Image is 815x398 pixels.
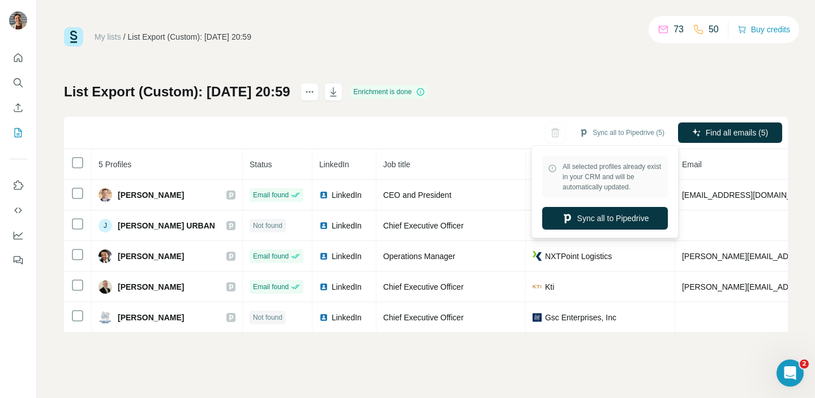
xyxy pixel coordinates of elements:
img: LinkedIn logo [319,282,328,291]
img: LinkedIn logo [319,313,328,322]
img: Avatar [9,11,27,29]
span: Email [682,160,702,169]
span: Chief Executive Officer [383,282,464,291]
span: [PERSON_NAME] [118,189,184,201]
button: Find all emails (5) [678,122,782,143]
span: Email found [253,251,289,261]
span: All selected profiles already exist in your CRM and will be automatically updated. [563,162,662,192]
span: LinkedIn [332,281,362,293]
span: Find all emails (5) [706,127,768,138]
span: Email found [253,282,289,292]
span: [PERSON_NAME] [118,312,184,323]
img: company-logo [533,251,542,260]
button: Buy credits [737,22,790,37]
img: Avatar [98,188,112,202]
span: Chief Executive Officer [383,313,464,322]
button: Enrich CSV [9,98,27,118]
span: LinkedIn [332,189,362,201]
img: company-logo [533,282,542,291]
span: LinkedIn [319,160,349,169]
span: [PERSON_NAME] [118,251,184,262]
button: Feedback [9,250,27,270]
button: Sync all to Pipedrive [542,207,668,230]
button: Use Surfe on LinkedIn [9,175,27,196]
img: Surfe Logo [64,27,83,46]
span: NXTPoint Logistics [545,251,612,262]
span: LinkedIn [332,312,362,323]
p: 73 [674,23,684,36]
button: My lists [9,122,27,143]
button: Dashboard [9,225,27,245]
button: Search [9,73,27,93]
p: 50 [709,23,719,36]
img: Avatar [98,249,112,263]
img: LinkedIn logo [319,252,328,261]
span: Email found [253,190,289,200]
img: Avatar [98,311,112,324]
span: 2 [800,359,809,369]
span: Gsc Enterprises, Inc [545,312,616,323]
iframe: Intercom live chat [777,359,804,387]
button: Sync all to Pipedrive (5) [571,124,672,141]
img: LinkedIn logo [319,190,328,200]
div: List Export (Custom): [DATE] 20:59 [128,31,251,43]
span: [PERSON_NAME] [118,281,184,293]
img: LinkedIn logo [319,221,328,230]
div: J [98,219,112,232]
span: Status [250,160,272,169]
li: / [123,31,126,43]
span: LinkedIn [332,220,362,231]
span: Kti [545,281,554,293]
span: CEO and President [383,190,452,200]
button: Use Surfe API [9,200,27,221]
span: Not found [253,312,282,323]
div: Enrichment is done [350,85,429,99]
button: Quick start [9,48,27,68]
a: My lists [95,32,121,41]
button: actions [301,83,319,101]
img: Avatar [98,280,112,294]
span: Operations Manager [383,252,456,261]
span: Job title [383,160,410,169]
span: Chief Executive Officer [383,221,464,230]
img: company-logo [533,313,542,322]
span: LinkedIn [332,251,362,262]
span: Not found [253,221,282,231]
h1: List Export (Custom): [DATE] 20:59 [64,83,290,101]
span: [PERSON_NAME] URBAN [118,220,215,231]
span: 5 Profiles [98,160,131,169]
